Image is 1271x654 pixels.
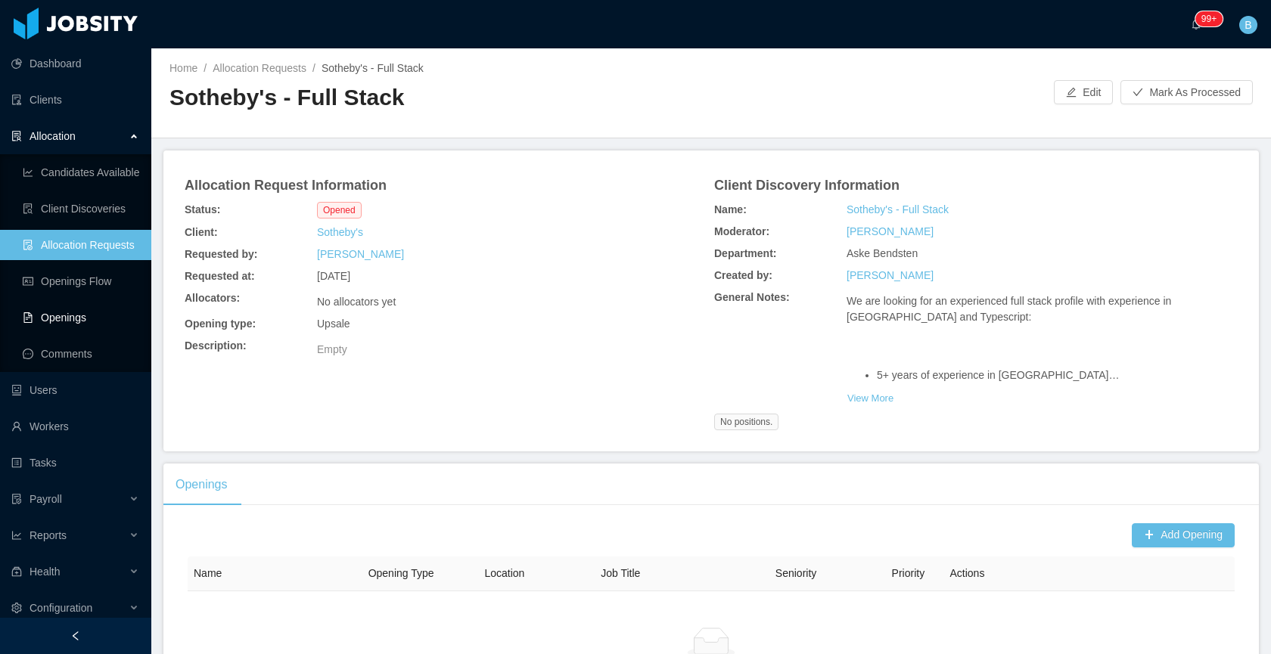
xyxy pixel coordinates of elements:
a: [PERSON_NAME] [847,224,934,240]
b: Allocators: [185,290,240,306]
button: View More [847,386,894,411]
a: Sotheby's - Full Stack [847,202,949,218]
span: Empty [317,343,347,355]
a: icon: line-chartCandidates Available [23,157,139,188]
span: / [312,62,315,74]
span: Opened [317,202,362,219]
span: Health [30,566,60,578]
i: icon: line-chart [11,530,22,541]
span: Name [194,567,222,579]
article: Client Discovery Information [714,175,900,196]
div: Aske Bendsten [844,243,1020,265]
a: icon: file-doneAllocation Requests [23,230,139,260]
b: Requested by: [185,246,257,262]
a: Sotheby's [317,225,363,240]
a: icon: messageComments [23,339,139,369]
span: Location [484,567,524,579]
span: Opening Type [368,567,434,579]
a: icon: file-searchClient Discoveries [23,194,139,224]
b: Department: [714,246,776,262]
b: Status: [185,202,220,218]
b: Client: [185,225,218,240]
b: General Notes: [714,290,790,305]
article: Allocation Request Information [185,175,387,196]
span: Upsale [317,316,350,332]
b: Moderator: [714,224,769,240]
div: Openings [163,463,240,506]
a: icon: idcardOpenings Flow [23,266,139,296]
span: / [204,62,207,74]
li: 5+ years of experience in [GEOGRAPHIC_DATA] [877,367,1194,383]
span: Allocation [30,130,76,142]
span: Job Title [601,567,640,579]
span: Sotheby's - Full Stack [322,62,424,74]
a: icon: userWorkers [11,411,139,442]
span: No positions. [714,414,778,430]
a: icon: profileTasks [11,448,139,478]
span: Reports [30,529,67,541]
sup: 245 [1195,11,1223,26]
a: icon: file-textOpenings [23,302,139,333]
b: Requested at: [185,268,255,284]
a: [PERSON_NAME] [847,268,934,284]
a: icon: robotUsers [11,375,139,405]
a: Allocation Requests [213,62,306,74]
a: Home [169,62,197,74]
b: Name: [714,202,747,218]
h2: Sotheby's - Full Stack [169,82,711,113]
span: Configuration [30,602,92,614]
i: icon: setting [11,603,22,613]
a: icon: auditClients [11,85,139,115]
button: checkMark As Processed [1120,80,1253,104]
i: icon: medicine-box [11,566,22,577]
span: Payroll [30,493,62,505]
span: [DATE] [317,268,350,284]
b: Opening type: [185,316,256,332]
button: icon: plusAdd Opening [1132,523,1235,547]
span: B [1245,16,1251,34]
b: Created by: [714,268,772,284]
p: We are looking for an experienced full stack profile with experience in [GEOGRAPHIC_DATA] and Typ... [847,293,1194,325]
button: icon: editEdit [1054,80,1113,104]
a: icon: pie-chartDashboard [11,48,139,79]
i: icon: solution [11,131,22,141]
i: icon: bell [1191,19,1201,29]
a: [PERSON_NAME] [317,246,404,262]
div: No allocators yet [317,294,396,310]
i: icon: file-protect [11,494,22,504]
span: Priority [892,567,925,579]
span: Seniority [775,567,816,579]
span: Actions [949,567,984,579]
